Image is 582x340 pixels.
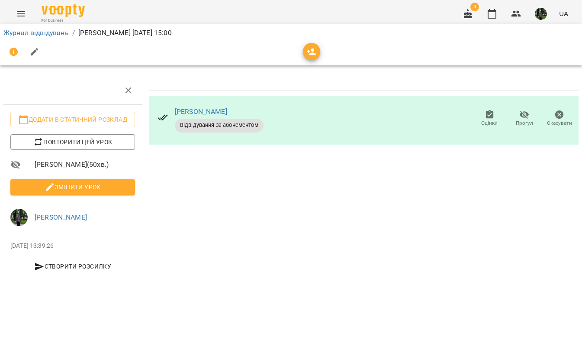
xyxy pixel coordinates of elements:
[10,242,135,250] p: [DATE] 13:39:26
[516,120,533,127] span: Прогул
[542,107,577,131] button: Скасувати
[507,107,542,131] button: Прогул
[3,28,579,38] nav: breadcrumb
[10,134,135,150] button: Повторити цей урок
[17,137,128,147] span: Повторити цей урок
[535,8,547,20] img: 295700936d15feefccb57b2eaa6bd343.jpg
[17,182,128,192] span: Змінити урок
[556,6,572,22] button: UA
[14,261,132,272] span: Створити розсилку
[559,9,568,18] span: UA
[35,213,87,221] a: [PERSON_NAME]
[17,114,128,125] span: Додати в статичний розклад
[35,159,135,170] span: [PERSON_NAME] ( 50 хв. )
[10,112,135,127] button: Додати в статичний розклад
[3,29,69,37] a: Журнал відвідувань
[42,4,85,17] img: Voopty Logo
[175,107,227,116] a: [PERSON_NAME]
[175,121,264,129] span: Відвідування за абонементом
[10,209,28,226] img: 295700936d15feefccb57b2eaa6bd343.jpg
[10,259,135,274] button: Створити розсилку
[10,3,31,24] button: Menu
[72,28,75,38] li: /
[78,28,172,38] p: [PERSON_NAME] [DATE] 15:00
[42,18,85,23] span: For Business
[547,120,572,127] span: Скасувати
[481,120,498,127] span: Оцінки
[472,107,507,131] button: Оцінки
[470,3,479,11] span: 4
[10,179,135,195] button: Змінити урок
